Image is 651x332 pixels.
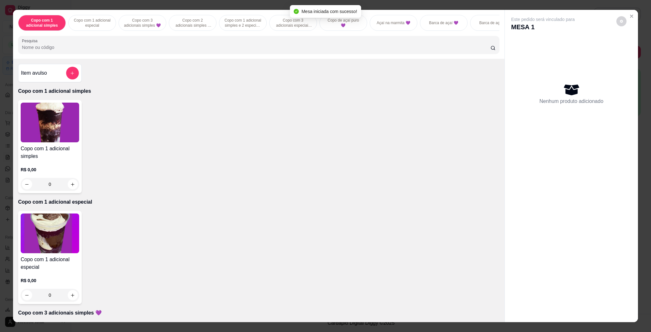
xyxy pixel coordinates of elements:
[18,198,499,206] p: Copo com 1 adicional especial
[21,103,79,142] img: product-image
[18,309,499,317] p: Copo com 3 adicionais simples 💜
[301,9,357,14] span: Mesa iniciada com sucesso!
[18,87,499,95] p: Copo com 1 adicional simples
[21,256,79,271] h4: Copo com 1 adicional especial
[21,166,79,173] p: R$ 0,00
[24,18,60,28] p: Copo com 1 adicional simples
[325,18,362,28] p: Copo de açaí puro 💜
[21,277,79,284] p: R$ 0,00
[511,23,575,31] p: MESA 1
[539,98,603,105] p: Nenhum produto adicionado
[275,18,312,28] p: Copo com 3 adicionais especiais 💜
[429,20,458,25] p: Barca de açaí 💜
[22,38,40,44] label: Pesquisa
[627,11,637,21] button: Close
[21,69,47,77] h4: Item avulso
[294,9,299,14] span: check-circle
[511,16,575,23] p: Este pedido será vinculado para
[21,213,79,253] img: product-image
[124,18,161,28] p: Copo com 3 adicionais simples 💜
[616,16,627,26] button: decrease-product-quantity
[174,18,211,28] p: Copo com 2 adicionais simples e 1 especial💜
[21,145,79,160] h4: Copo com 1 adicional simples
[66,67,79,79] button: add-separate-item
[74,18,111,28] p: Copo com 1 adicional especial
[22,44,490,51] input: Pesquisa
[224,18,261,28] p: Copo com 1 adicional simples e 2 especiais💜
[479,20,509,25] p: Barca de açaí 💜
[377,20,410,25] p: Açaí na marmita 💜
